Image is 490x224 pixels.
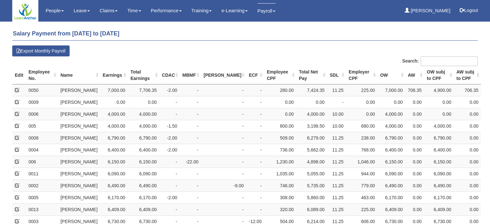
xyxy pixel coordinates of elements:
td: - [246,120,264,132]
th: Total Net Pay : activate to sort column ascending [296,66,327,84]
th: CDAC : activate to sort column ascending [159,66,180,84]
td: 320.00 [264,203,296,215]
th: Employer CPF : activate to sort column ascending [346,66,378,84]
td: -9.00 [201,180,246,191]
td: 6,150.00 [100,156,128,168]
td: 11.25 [327,203,346,215]
td: - [180,180,201,191]
td: - [159,180,180,191]
td: 6,790.00 [100,132,128,144]
td: 4,898.00 [296,156,327,168]
a: e-Learning [221,3,248,18]
td: 5,662.00 [296,144,327,156]
td: 6,790.00 [424,132,454,144]
td: 6,490.00 [424,180,454,191]
td: 280.00 [264,84,296,96]
td: - [246,108,264,120]
label: Search: [402,56,478,66]
td: 6,150.00 [424,156,454,168]
td: 509.00 [264,132,296,144]
th: Earnings : activate to sort column ascending [100,66,128,84]
th: ECF : activate to sort column ascending [246,66,264,84]
td: [PERSON_NAME] [58,168,100,180]
td: 0.00 [405,180,424,191]
td: - [201,203,246,215]
td: 4,000.00 [296,108,327,120]
td: - [246,144,264,156]
td: 6,170.00 [128,191,159,203]
td: 4,000.00 [100,108,128,120]
td: 0.00 [405,96,424,108]
td: 225.00 [346,84,378,96]
td: [PERSON_NAME] [58,84,100,96]
td: 6,490.00 [378,180,405,191]
td: - [246,132,264,144]
td: - [246,168,264,180]
td: - [180,203,201,215]
td: - [201,96,246,108]
td: 6,790.00 [128,132,159,144]
td: 706.35 [405,84,424,96]
td: 7,424.35 [296,84,327,96]
td: - [201,84,246,96]
td: 746.00 [264,180,296,191]
td: 0.00 [454,108,481,120]
th: OW : activate to sort column ascending [378,66,405,84]
td: 800.00 [264,120,296,132]
td: 10.00 [327,120,346,132]
td: -2.00 [159,84,180,96]
td: - [246,156,264,168]
td: 006 [26,156,58,168]
td: - [201,120,246,132]
td: 4,000.00 [378,108,405,120]
td: 0.00 [296,96,327,108]
a: [PERSON_NAME] [405,3,451,18]
td: 0013 [26,203,58,215]
td: 0011 [26,168,58,180]
td: 11.25 [327,84,346,96]
td: 6,090.00 [378,168,405,180]
td: 6,400.00 [128,144,159,156]
td: 0.00 [100,96,128,108]
td: 0.00 [405,144,424,156]
td: 0009 [26,96,58,108]
td: 0.00 [405,156,424,168]
td: - [180,144,201,156]
th: SINDA : activate to sort column ascending [201,66,246,84]
a: People [46,3,64,18]
td: 6,790.00 [378,132,405,144]
td: 10.00 [327,108,346,120]
td: - [159,203,180,215]
td: 4,000.00 [128,120,159,132]
a: Training [191,3,212,18]
td: - [246,84,264,96]
a: Performance [151,3,182,18]
td: 0.00 [405,191,424,203]
iframe: chat widget [463,198,484,218]
td: 6,090.00 [424,168,454,180]
td: 0.00 [128,96,159,108]
th: Employee CPF : activate to sort column ascending [264,66,296,84]
td: - [180,108,201,120]
input: Search: [421,56,478,66]
td: 0.00 [346,96,378,108]
td: -2.00 [159,132,180,144]
td: 6,409.00 [100,203,128,215]
td: - [159,168,180,180]
button: Logout [455,3,483,18]
td: 0.00 [405,203,424,215]
td: 0.00 [424,108,454,120]
td: - [180,132,201,144]
td: 11.25 [327,191,346,203]
td: 0005 [26,191,58,203]
td: 4,000.00 [378,120,405,132]
td: - [246,203,264,215]
td: 0.00 [454,132,481,144]
td: 11.25 [327,144,346,156]
td: 238.00 [346,132,378,144]
td: 3,198.50 [296,120,327,132]
td: - [159,96,180,108]
td: [PERSON_NAME] [58,144,100,156]
td: 0.00 [405,132,424,144]
td: 6,170.00 [378,191,405,203]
